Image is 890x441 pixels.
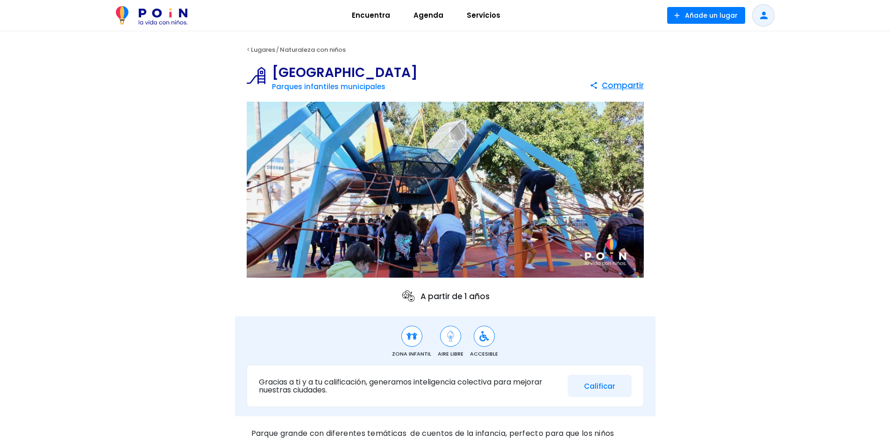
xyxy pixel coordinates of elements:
[478,330,490,342] img: Accesible
[590,77,644,94] button: Compartir
[340,4,402,27] a: Encuentra
[409,8,448,23] span: Agenda
[247,66,272,85] img: Parques infantiles municipales
[348,8,394,23] span: Encuentra
[438,350,463,358] span: Aire Libre
[247,102,644,278] img: Parque de las Fantasías
[251,45,275,54] a: Lugares
[667,7,745,24] button: Añade un lugar
[463,8,505,23] span: Servicios
[568,375,632,398] button: Calificar
[455,4,512,27] a: Servicios
[406,330,418,342] img: Zona Infantil
[116,6,187,25] img: POiN
[401,289,416,304] img: ages icon
[445,330,456,342] img: Aire Libre
[259,378,561,394] p: Gracias a ti y a tu calificación, generamos inteligencia colectiva para mejorar nuestras ciudades.
[280,45,346,54] a: Naturaleza con niños
[470,350,498,358] span: Accesible
[272,82,385,91] a: Parques infantiles municipales
[402,4,455,27] a: Agenda
[401,289,490,304] p: A partir de 1 años
[392,350,431,358] span: Zona Infantil
[272,66,418,79] h1: [GEOGRAPHIC_DATA]
[235,43,655,57] div: < /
